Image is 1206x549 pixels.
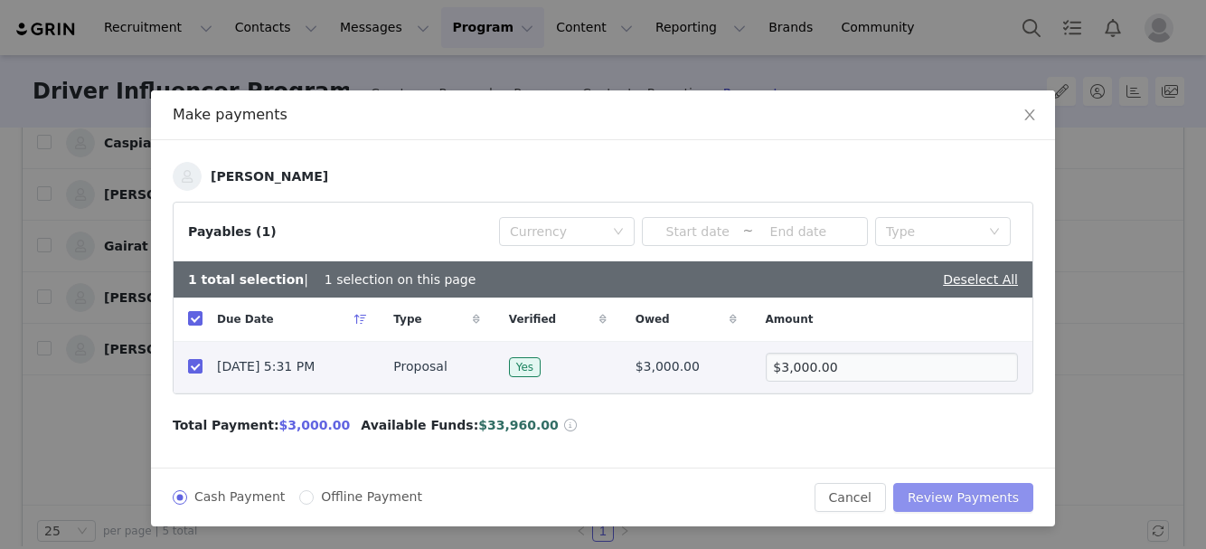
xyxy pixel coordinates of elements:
span: Amount [766,311,814,327]
img: 70cf9589-4c22-4cee-8491-2ac080d0d978--s.jpg [173,162,202,191]
span: $3,000.00 [636,357,700,376]
span: Proposal [393,357,447,376]
button: Close [1004,90,1055,141]
span: $3,000.00 [279,418,351,432]
i: icon: down [989,226,1000,239]
div: Make payments [173,105,1033,125]
span: Cash Payment [187,489,292,504]
span: [DATE] 5:31 PM [217,357,315,376]
span: Owed [636,311,670,327]
span: Type [393,311,421,327]
button: Cancel [815,483,886,512]
span: Yes [509,357,541,377]
div: Payables (1) [188,222,277,241]
b: 1 total selection [188,272,304,287]
span: Available Funds: [361,416,478,435]
span: $33,960.00 [478,418,559,432]
span: Offline Payment [314,489,429,504]
div: | 1 selection on this page [188,270,476,289]
span: Due Date [217,311,274,327]
button: Review Payments [893,483,1033,512]
input: Start date [653,222,742,241]
a: [PERSON_NAME] [173,162,328,191]
span: Total Payment: [173,416,279,435]
span: Verified [509,311,556,327]
div: [PERSON_NAME] [211,169,328,184]
div: Type [886,222,980,241]
i: icon: down [613,226,624,239]
div: Currency [510,222,604,241]
a: Deselect All [943,272,1018,287]
i: icon: close [1022,108,1037,122]
input: End date [753,222,843,241]
article: Payables [173,202,1033,394]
